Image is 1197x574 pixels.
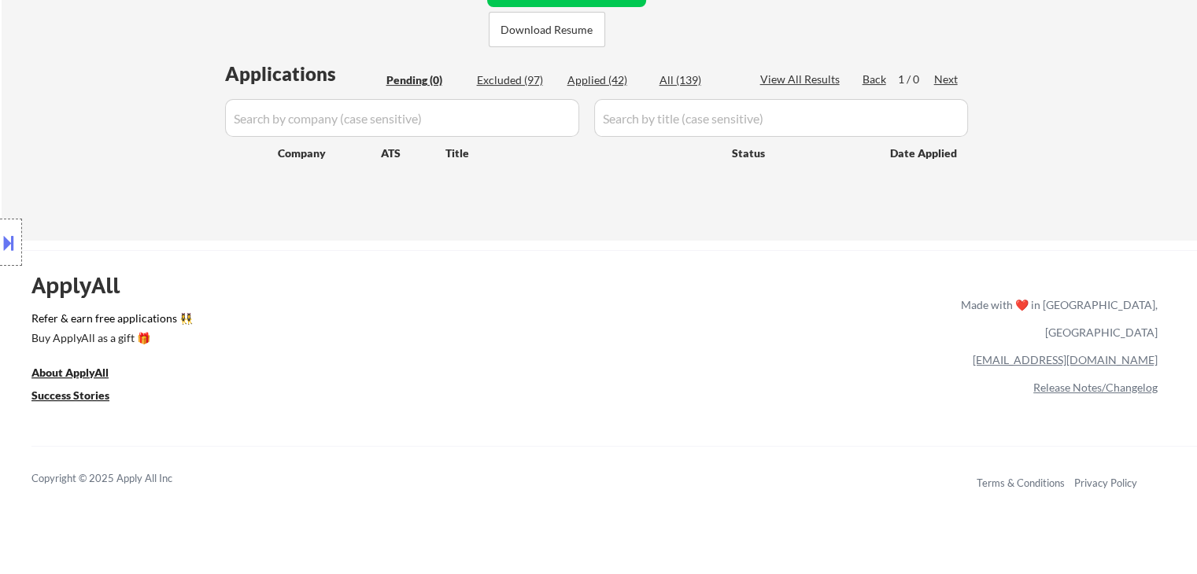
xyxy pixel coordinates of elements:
[225,99,579,137] input: Search by company (case sensitive)
[863,72,888,87] div: Back
[31,387,131,407] a: Success Stories
[659,72,738,88] div: All (139)
[890,145,959,161] div: Date Applied
[31,471,212,487] div: Copyright © 2025 Apply All Inc
[732,138,867,167] div: Status
[445,145,717,161] div: Title
[381,145,445,161] div: ATS
[278,145,381,161] div: Company
[955,291,1158,346] div: Made with ❤️ in [GEOGRAPHIC_DATA], [GEOGRAPHIC_DATA]
[31,313,632,329] a: Refer & earn free applications 👯‍♀️
[594,99,968,137] input: Search by title (case sensitive)
[31,388,109,402] u: Success Stories
[898,72,934,87] div: 1 / 0
[1033,381,1158,394] a: Release Notes/Changelog
[973,353,1158,366] a: [EMAIL_ADDRESS][DOMAIN_NAME]
[225,64,381,83] div: Applications
[567,72,646,88] div: Applied (42)
[386,72,465,88] div: Pending (0)
[477,72,556,88] div: Excluded (97)
[760,72,844,87] div: View All Results
[489,12,605,47] button: Download Resume
[1074,476,1137,489] a: Privacy Policy
[977,476,1065,489] a: Terms & Conditions
[934,72,959,87] div: Next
